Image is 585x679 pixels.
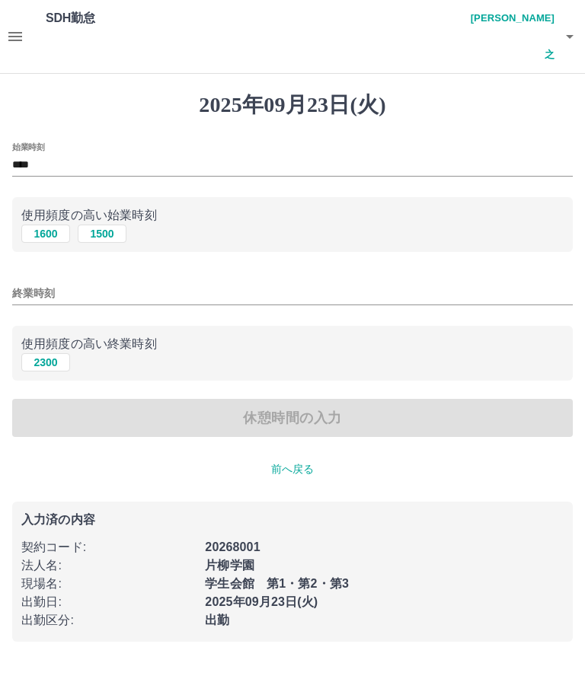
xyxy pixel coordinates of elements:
[21,556,196,575] p: 法人名 :
[205,595,318,608] b: 2025年09月23日(火)
[21,611,196,630] p: 出勤区分 :
[205,614,229,626] b: 出勤
[21,575,196,593] p: 現場名 :
[21,225,70,243] button: 1600
[21,593,196,611] p: 出勤日 :
[21,353,70,371] button: 2300
[12,92,573,118] h1: 2025年09月23日(火)
[205,577,349,590] b: 学生会館 第1・第2・第3
[21,206,564,225] p: 使用頻度の高い始業時刻
[205,540,260,553] b: 20268001
[21,514,564,526] p: 入力済の内容
[12,461,573,477] p: 前へ戻る
[78,225,126,243] button: 1500
[205,559,254,572] b: 片柳学園
[21,335,564,353] p: 使用頻度の高い終業時刻
[12,141,44,152] label: 始業時刻
[21,538,196,556] p: 契約コード :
